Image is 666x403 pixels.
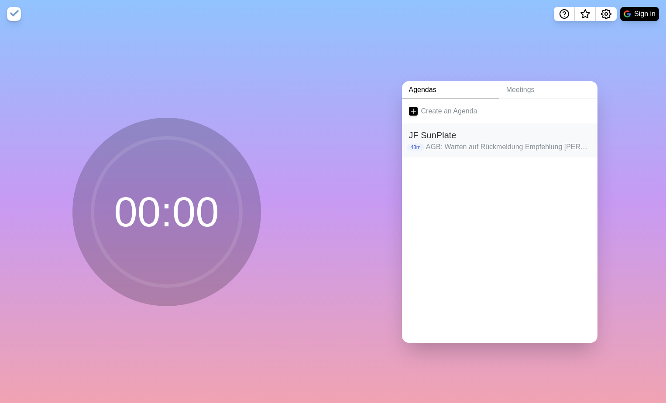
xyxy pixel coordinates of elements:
[554,7,575,21] button: Help
[426,142,590,152] p: AGB: Warten auf Rückmeldung Empfehlung [PERSON_NAME] Verantwortliche Elektrofachkraft Berufung QM...
[575,7,596,21] button: What’s new
[499,81,597,99] a: Meetings
[407,143,424,151] p: 43m
[596,7,617,21] button: Settings
[620,7,659,21] button: Sign in
[409,129,590,142] h2: JF SunPlate
[7,7,21,21] img: timeblocks logo
[402,81,499,99] a: Agendas
[402,99,597,123] a: Create an Agenda
[624,10,631,17] img: google logo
